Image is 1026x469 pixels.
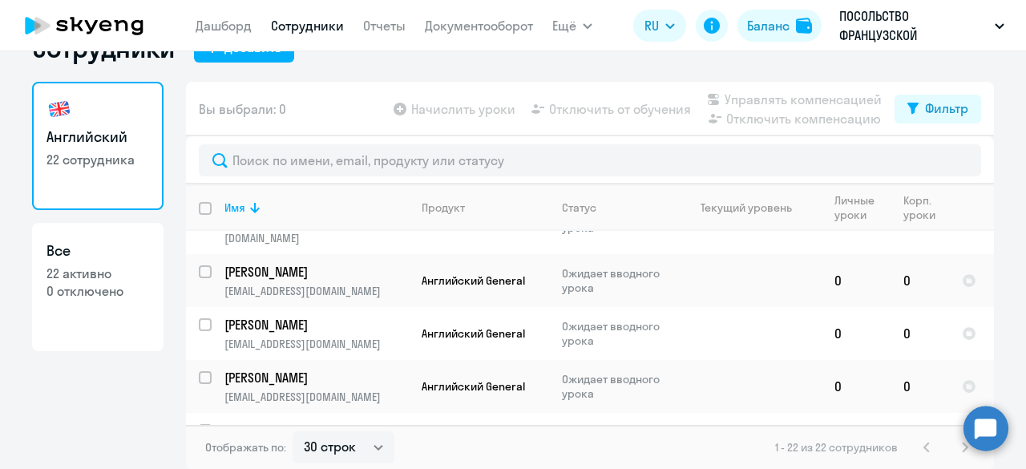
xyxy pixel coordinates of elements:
span: Английский General [422,379,525,394]
td: 0 [822,360,891,413]
p: [EMAIL_ADDRESS][DOMAIN_NAME] [224,337,408,351]
p: [PERSON_NAME] [224,316,406,334]
div: Продукт [422,200,548,215]
p: ПОСОЛЬСТВО ФРАНЦУЗСКОЙ РЕСПУБЛИКИ, #184635 [839,6,988,45]
div: Имя [224,200,245,215]
a: Сотрудники [271,18,344,34]
span: Ещё [552,16,576,35]
h3: Английский [46,127,149,148]
a: Английский22 сотрудника [32,82,164,210]
img: english [46,96,72,122]
td: 0 [822,254,891,307]
span: Английский General [422,326,525,341]
p: 22 сотрудника [46,151,149,168]
p: 22 активно [46,265,149,282]
a: [PERSON_NAME] [224,316,408,334]
td: 0 [891,360,949,413]
a: [PERSON_NAME] [224,263,408,281]
p: [PERSON_NAME] [224,369,406,386]
p: [PERSON_NAME] [224,263,406,281]
td: 0 [822,307,891,360]
span: Отображать по: [205,440,286,455]
img: balance [796,18,812,34]
p: [PERSON_NAME][EMAIL_ADDRESS][DOMAIN_NAME] [224,216,408,245]
input: Поиск по имени, email, продукту или статусу [199,144,981,176]
div: Личные уроки [834,193,890,222]
button: ПОСОЛЬСТВО ФРАНЦУЗСКОЙ РЕСПУБЛИКИ, #184635 [831,6,1012,45]
p: [EMAIL_ADDRESS][DOMAIN_NAME] [224,284,408,298]
span: Вы выбрали: 0 [199,99,286,119]
td: 0 [891,413,949,466]
div: Корп. уроки [903,193,938,222]
div: Статус [562,200,672,215]
p: Ожидает вводного урока [562,319,672,348]
td: 0 [891,307,949,360]
button: Фильтр [895,95,981,123]
span: 1 - 22 из 22 сотрудников [775,440,898,455]
p: [PERSON_NAME] [224,422,406,439]
h3: Все [46,241,149,261]
p: Ожидает вводного урока [562,372,672,401]
a: [PERSON_NAME] [224,369,408,386]
a: Документооборот [425,18,533,34]
td: 0 [891,254,949,307]
a: [PERSON_NAME] [224,422,408,439]
button: Ещё [552,10,592,42]
a: Дашборд [196,18,252,34]
button: Балансbalance [737,10,822,42]
div: Статус [562,200,596,215]
div: Текущий уровень [701,200,792,215]
button: RU [633,10,686,42]
div: Баланс [747,16,790,35]
span: RU [644,16,659,35]
div: Фильтр [925,99,968,118]
div: Корп. уроки [903,193,948,222]
div: Текущий уровень [685,200,821,215]
p: [EMAIL_ADDRESS][DOMAIN_NAME] [224,390,408,404]
td: 0 [822,413,891,466]
div: Имя [224,200,408,215]
p: 0 отключено [46,282,149,300]
div: Личные уроки [834,193,879,222]
a: Все22 активно0 отключено [32,223,164,351]
span: Английский General [422,273,525,288]
div: Продукт [422,200,465,215]
p: Ожидает вводного урока [562,266,672,295]
a: Отчеты [363,18,406,34]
